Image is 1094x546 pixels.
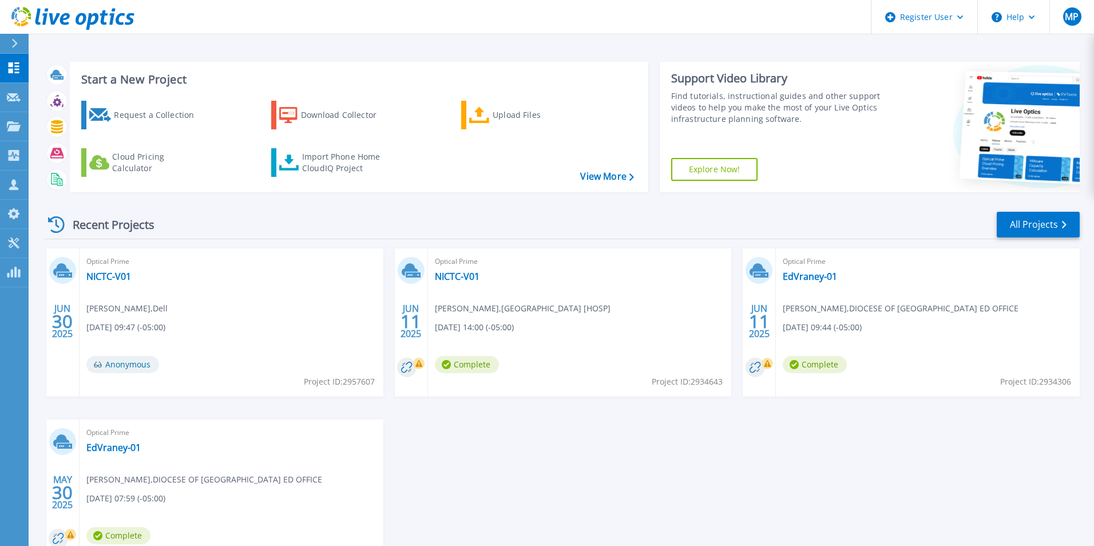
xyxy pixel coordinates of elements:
[783,255,1073,268] span: Optical Prime
[52,316,73,326] span: 30
[783,302,1018,315] span: [PERSON_NAME] , DIOCESE OF [GEOGRAPHIC_DATA] ED OFFICE
[783,321,862,334] span: [DATE] 09:44 (-05:00)
[51,472,73,513] div: MAY 2025
[493,104,584,126] div: Upload Files
[114,104,205,126] div: Request a Collection
[1065,12,1079,21] span: MP
[401,316,421,326] span: 11
[671,90,885,125] div: Find tutorials, instructional guides and other support videos to help you make the most of your L...
[435,302,611,315] span: [PERSON_NAME] , [GEOGRAPHIC_DATA] [HOSP]
[51,300,73,342] div: JUN 2025
[435,321,514,334] span: [DATE] 14:00 (-05:00)
[44,211,170,239] div: Recent Projects
[86,271,131,282] a: NICTC-V01
[271,101,399,129] a: Download Collector
[81,101,209,129] a: Request a Collection
[435,356,499,373] span: Complete
[81,148,209,177] a: Cloud Pricing Calculator
[997,212,1080,238] a: All Projects
[783,356,847,373] span: Complete
[86,426,376,439] span: Optical Prime
[435,271,479,282] a: NICTC-V01
[671,71,885,86] div: Support Video Library
[783,271,837,282] a: EdVraney-01
[301,104,393,126] div: Download Collector
[671,158,758,181] a: Explore Now!
[302,151,391,174] div: Import Phone Home CloudIQ Project
[86,302,168,315] span: [PERSON_NAME] , Dell
[52,488,73,497] span: 30
[400,300,422,342] div: JUN 2025
[749,316,770,326] span: 11
[86,356,159,373] span: Anonymous
[748,300,770,342] div: JUN 2025
[86,527,150,544] span: Complete
[1000,375,1071,388] span: Project ID: 2934306
[86,473,322,486] span: [PERSON_NAME] , DIOCESE OF [GEOGRAPHIC_DATA] ED OFFICE
[461,101,589,129] a: Upload Files
[304,375,375,388] span: Project ID: 2957607
[652,375,723,388] span: Project ID: 2934643
[86,442,141,453] a: EdVraney-01
[86,492,165,505] span: [DATE] 07:59 (-05:00)
[86,255,376,268] span: Optical Prime
[86,321,165,334] span: [DATE] 09:47 (-05:00)
[435,255,725,268] span: Optical Prime
[112,151,204,174] div: Cloud Pricing Calculator
[81,73,633,86] h3: Start a New Project
[580,171,633,182] a: View More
